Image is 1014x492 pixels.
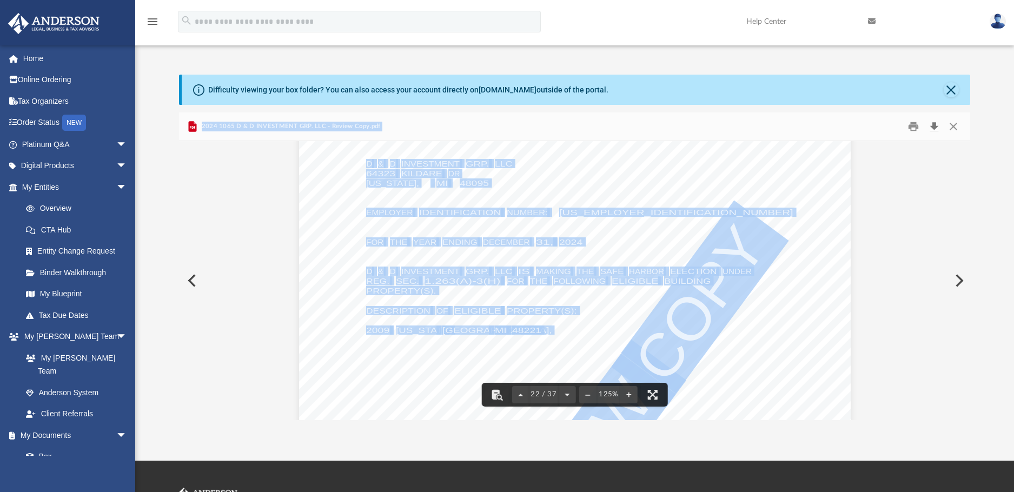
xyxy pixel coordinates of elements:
[485,383,508,407] button: Toggle findbar
[536,238,553,246] span: 31,
[366,169,395,177] span: 64323
[116,155,138,177] span: arrow_drop_down
[436,179,448,187] span: MI
[208,84,608,96] div: Difficulty viewing your box folder? You can also access your account directly on outside of the p...
[15,241,143,262] a: Entity Change Request
[579,383,597,407] button: Zoom out
[366,326,389,334] span: 2009
[425,277,501,285] span: 1.263(A)-3(H)
[641,383,665,407] button: Enter fullscreen
[366,307,430,315] span: DESCRIPTION
[536,267,571,275] span: MAKING
[146,15,159,28] i: menu
[181,15,193,26] i: search
[990,14,1006,29] img: User Pic
[479,85,536,94] a: [DOMAIN_NAME]
[624,216,776,391] span: COPY
[366,208,413,216] span: EMPLOYER
[146,21,159,28] a: menu
[597,391,620,398] div: Current zoom level
[483,238,529,246] span: DECEMBER
[8,155,143,177] a: Digital Productsarrow_drop_down
[600,267,624,275] span: SAFE
[8,134,143,155] a: Platinum Q&Aarrow_drop_down
[419,208,501,216] span: IDENTIFICATION
[390,267,396,275] span: D
[664,277,711,285] span: BUILDING
[559,208,793,216] span: [US_EMPLOYER_IDENTIFICATION_NUMBER]
[442,326,552,334] span: [GEOGRAPHIC_DATA],
[179,112,970,420] div: Preview
[946,265,970,296] button: Next File
[576,267,594,275] span: THE
[944,82,959,97] button: Close
[396,277,419,285] span: SEC.
[116,134,138,156] span: arrow_drop_down
[495,267,512,275] span: LLC
[401,267,460,275] span: INVESTMENT
[366,238,383,246] span: FOR
[512,326,541,334] span: 48221
[495,326,507,334] span: MI
[903,118,924,135] button: Print
[466,159,489,168] span: GRP.
[507,277,524,285] span: FOR
[495,159,512,168] span: LLC
[366,159,372,168] span: D
[62,115,86,131] div: NEW
[629,267,664,275] span: HARBOR
[5,13,103,34] img: Anderson Advisors Platinum Portal
[366,267,372,275] span: D
[436,307,448,315] span: OF
[559,238,582,246] span: 2024
[466,267,489,275] span: GRP.
[401,169,442,177] span: KILDARE
[390,159,396,168] span: D
[723,267,752,275] span: UNDER
[518,267,530,275] span: IS
[943,118,963,135] button: Close
[612,277,658,285] span: ELIGIBLE
[553,277,606,285] span: FOLLOWING
[179,141,970,420] div: Document Viewer
[378,159,383,168] span: &
[442,238,478,246] span: ENDING
[530,277,547,285] span: THE
[529,391,559,398] span: 22 / 37
[15,403,138,425] a: Client Referrals
[366,277,389,285] span: REG.
[924,118,944,135] button: Download
[15,382,138,403] a: Anderson System
[620,383,638,407] button: Zoom in
[448,169,460,177] span: DR
[116,176,138,198] span: arrow_drop_down
[512,383,529,407] button: Previous page
[15,198,143,220] a: Overview
[15,262,143,283] a: Binder Walkthrough
[460,179,489,187] span: 48095
[366,179,419,187] span: [US_STATE],
[179,265,203,296] button: Previous File
[8,176,143,198] a: My Entitiesarrow_drop_down
[507,307,577,315] span: PROPERTY(S):
[179,141,970,420] div: File preview
[8,48,143,69] a: Home
[199,122,380,131] span: 2024 1065 D & D INVESTMENT GRP. LLC - Review Copy.pdf
[15,304,143,326] a: Tax Due Dates
[507,208,548,216] span: NUMBER:
[670,267,717,275] span: ELECTION
[401,159,460,168] span: INVESTMENT
[390,238,407,246] span: THE
[15,219,143,241] a: CTA Hub
[15,446,132,468] a: Box
[366,287,436,295] span: PROPERTY(S).
[8,326,138,348] a: My [PERSON_NAME] Teamarrow_drop_down
[8,424,138,446] a: My Documentsarrow_drop_down
[8,90,143,112] a: Tax Organizers
[8,112,143,134] a: Order StatusNEW
[15,347,132,382] a: My [PERSON_NAME] Team
[454,307,501,315] span: ELIGIBLE
[396,326,452,334] span: [US_STATE]
[116,424,138,447] span: arrow_drop_down
[529,383,559,407] button: 22 / 37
